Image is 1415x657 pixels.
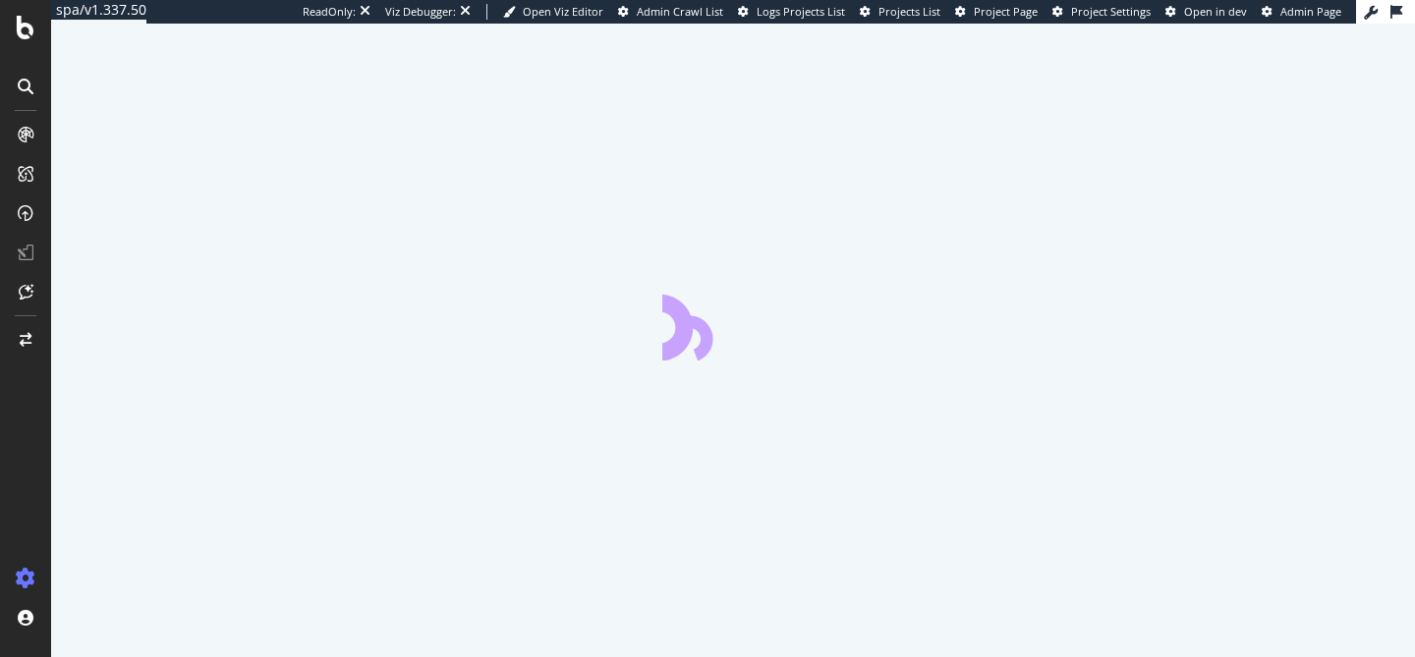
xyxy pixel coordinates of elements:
a: Admin Crawl List [618,4,723,20]
a: Admin Page [1262,4,1341,20]
a: Open Viz Editor [503,4,603,20]
span: Open Viz Editor [523,4,603,19]
span: Project Page [974,4,1038,19]
div: animation [662,290,804,360]
span: Open in dev [1184,4,1247,19]
span: Project Settings [1071,4,1151,19]
span: Admin Crawl List [637,4,723,19]
a: Logs Projects List [738,4,845,20]
div: ReadOnly: [303,4,356,20]
a: Projects List [860,4,940,20]
span: Admin Page [1280,4,1341,19]
a: Project Settings [1052,4,1151,20]
span: Projects List [878,4,940,19]
a: Project Page [955,4,1038,20]
a: Open in dev [1165,4,1247,20]
div: Viz Debugger: [385,4,456,20]
span: Logs Projects List [757,4,845,19]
